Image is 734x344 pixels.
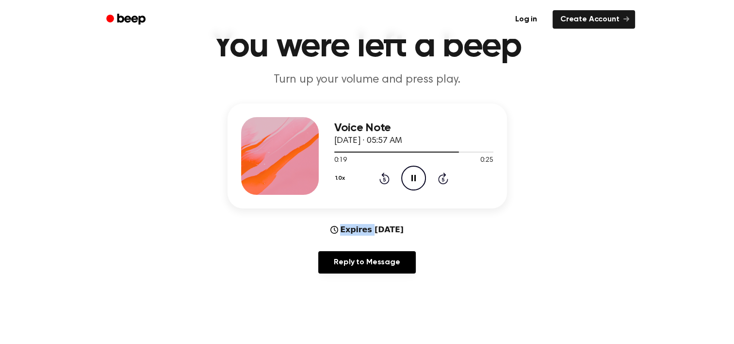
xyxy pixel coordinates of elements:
[480,155,493,166] span: 0:25
[119,29,616,64] h1: You were left a beep
[318,251,415,274] a: Reply to Message
[506,8,547,31] a: Log in
[334,121,493,135] h3: Voice Note
[181,72,554,88] p: Turn up your volume and press play.
[330,224,404,236] div: Expires [DATE]
[334,155,347,166] span: 0:19
[553,10,635,29] a: Create Account
[334,137,402,145] span: [DATE] · 05:57 AM
[99,10,154,29] a: Beep
[334,170,349,187] button: 1.0x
